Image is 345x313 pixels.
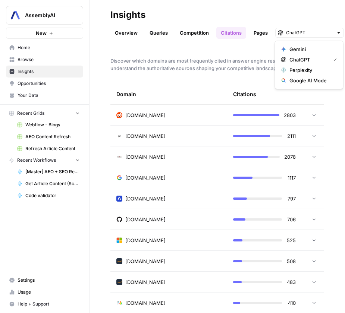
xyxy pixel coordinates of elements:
span: 2803 [284,111,296,119]
span: 525 [286,237,296,244]
a: AEO Content Refresh [14,131,83,143]
span: Recent Workflows [17,157,56,164]
button: Recent Grids [6,108,83,119]
span: [DOMAIN_NAME] [125,174,166,181]
div: Citations [233,84,256,104]
span: Code validator [25,192,80,199]
img: gnqxt6zfup4zzbwijp1hu04s9ntl [116,300,122,306]
a: Refresh Article Content [14,143,83,155]
span: Settings [18,277,80,284]
img: 8mjatu0qtioyiahmeuma39frnrjt [116,237,122,243]
a: Usage [6,286,83,298]
a: Pages [249,27,272,39]
span: [Master] AEO + SEO Refresh [25,168,80,175]
a: Overview [110,27,142,39]
a: Your Data [6,89,83,101]
a: Settings [6,274,83,286]
span: Home [18,44,80,51]
span: 797 [286,195,296,202]
button: Recent Workflows [6,155,83,166]
a: Code validator [14,190,83,202]
span: Recent Grids [17,110,44,117]
img: ignhbrxz14c4284h0w2j1irtrgkv [116,196,122,202]
span: Webflow - Blogs [25,121,80,128]
a: Competition [175,27,213,39]
span: Perplexity [289,66,334,74]
span: New [36,29,47,37]
span: Get Article Content (Scrape) [25,180,80,187]
span: [DOMAIN_NAME] [125,278,166,286]
img: h176ohjusw24edejt7zkp0t537gb [116,279,122,285]
span: Insights [18,68,80,75]
img: AssemblyAI Logo [9,9,22,22]
a: Browse [6,54,83,66]
span: Google AI Mode [289,77,334,84]
a: Queries [145,27,172,39]
input: ChatGPT [286,29,333,37]
span: AssemblyAI [25,12,70,19]
button: New [6,28,83,39]
a: [Master] AEO + SEO Refresh [14,166,83,178]
span: 508 [286,257,296,265]
span: ChatGPT [289,56,327,63]
span: Discover which domains are most frequently cited in answer engine responses to understand the aut... [110,57,324,72]
a: Insights [6,66,83,78]
a: Citations [216,27,246,39]
span: [DOMAIN_NAME] [125,237,166,244]
span: [DOMAIN_NAME] [125,132,166,140]
span: 2111 [286,132,296,140]
span: Browse [18,56,80,63]
span: 2078 [284,153,296,161]
span: Gemini [289,45,334,53]
span: [DOMAIN_NAME] [125,216,166,223]
span: [DOMAIN_NAME] [125,195,166,202]
div: Domain [116,84,221,104]
img: 66ia99rxmd9vt38yeoex0z2bn71i [116,154,122,160]
span: [DOMAIN_NAME] [125,257,166,265]
img: 92hpos67amlkrkl05ft7tmfktqu4 [116,258,122,264]
img: m2cl2pnoess66jx31edqk0jfpcfn [116,112,122,118]
a: Opportunities [6,78,83,89]
span: [DOMAIN_NAME] [125,299,166,307]
div: Insights [110,9,145,21]
span: 410 [286,299,296,307]
img: vm3p9xuvjyp37igu3cuc8ys7u6zv [116,133,122,139]
span: Usage [18,289,80,295]
span: [DOMAIN_NAME] [125,153,166,161]
span: 483 [286,278,296,286]
span: Help + Support [18,301,80,307]
span: 706 [286,216,296,223]
span: Opportunities [18,80,80,87]
a: Get Article Content (Scrape) [14,178,83,190]
a: Home [6,42,83,54]
span: [DOMAIN_NAME] [125,111,166,119]
button: Help + Support [6,298,83,310]
span: Your Data [18,92,80,99]
button: Workspace: AssemblyAI [6,6,83,25]
img: yl4xathz0bu0psn9qrewxmnjolkn [116,175,122,181]
span: Refresh Article Content [25,145,80,152]
span: AEO Content Refresh [25,133,80,140]
a: Webflow - Blogs [14,119,83,131]
span: 1117 [286,174,296,181]
img: 5s5b3itb53wlevplgpvau00cqfcv [116,216,122,222]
